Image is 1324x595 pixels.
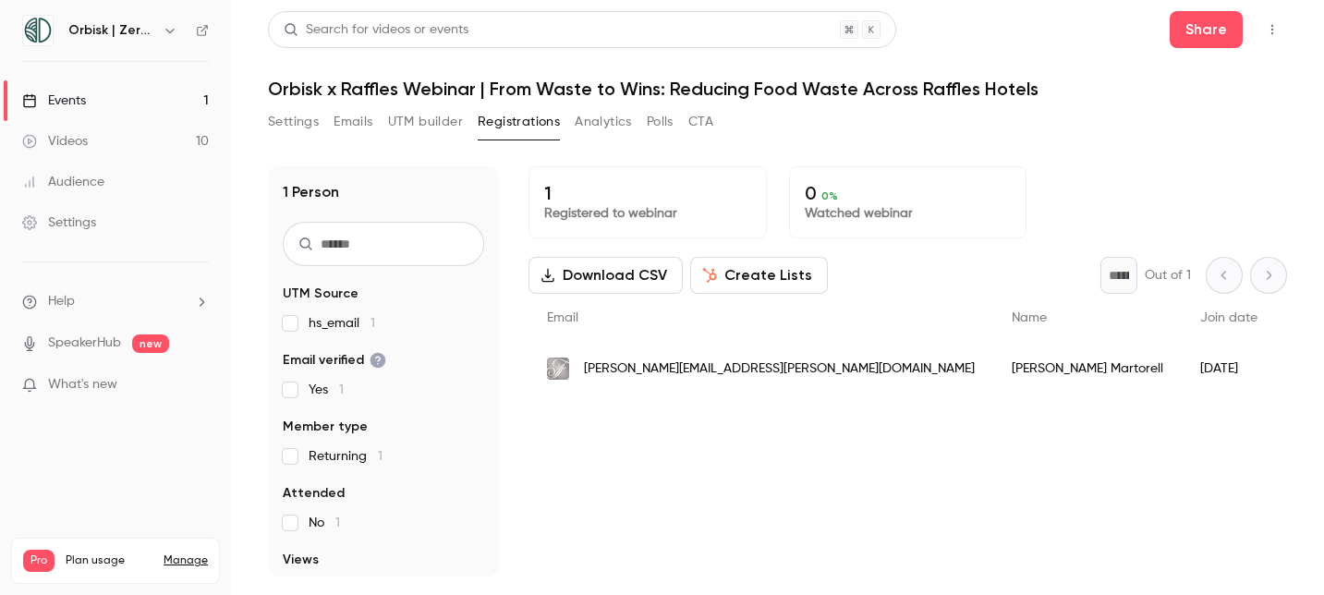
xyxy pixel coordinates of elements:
span: What's new [48,375,117,395]
button: CTA [688,107,713,137]
div: Search for videos or events [284,20,468,40]
iframe: Noticeable Trigger [187,377,209,394]
h1: Orbisk x Raffles Webinar | From Waste to Wins: Reducing Food Waste Across Raffles Hotels [268,78,1287,100]
span: Join date [1200,311,1257,324]
span: Name [1012,311,1047,324]
span: UTM Source [283,285,358,303]
span: 1 [378,450,383,463]
span: No [309,514,340,532]
button: Share [1170,11,1243,48]
span: Member type [283,418,368,436]
img: fairmont.com [547,358,569,380]
button: Polls [647,107,674,137]
button: Settings [268,107,319,137]
span: Plan usage [66,553,152,568]
span: Pro [23,550,55,572]
span: 1 [370,317,375,330]
h6: Orbisk | Zero Food Waste [68,21,155,40]
div: Settings [22,213,96,232]
span: 1 [339,383,344,396]
p: 0 [805,182,1012,204]
img: Orbisk | Zero Food Waste [23,16,53,45]
a: Manage [164,553,208,568]
span: 0 % [821,189,838,202]
div: Events [22,91,86,110]
div: [DATE] [1182,343,1276,395]
p: 1 [544,182,751,204]
span: [PERSON_NAME][EMAIL_ADDRESS][PERSON_NAME][DOMAIN_NAME] [584,359,975,379]
span: hs_email [309,314,375,333]
span: Returning [309,447,383,466]
h1: 1 Person [283,181,339,203]
div: [PERSON_NAME] Martorell [993,343,1182,395]
li: help-dropdown-opener [22,292,209,311]
span: new [132,334,169,353]
button: Download CSV [528,257,683,294]
span: Attended [283,484,345,503]
span: Yes [309,381,344,399]
button: Emails [334,107,372,137]
a: SpeakerHub [48,334,121,353]
p: Watched webinar [805,204,1012,223]
span: 1 [335,516,340,529]
span: Email verified [283,351,386,370]
div: Videos [22,132,88,151]
p: Registered to webinar [544,204,751,223]
button: Create Lists [690,257,828,294]
p: Out of 1 [1145,266,1191,285]
span: Email [547,311,578,324]
span: Views [283,551,319,569]
div: Audience [22,173,104,191]
button: Analytics [575,107,632,137]
button: UTM builder [388,107,463,137]
button: Registrations [478,107,560,137]
span: Help [48,292,75,311]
